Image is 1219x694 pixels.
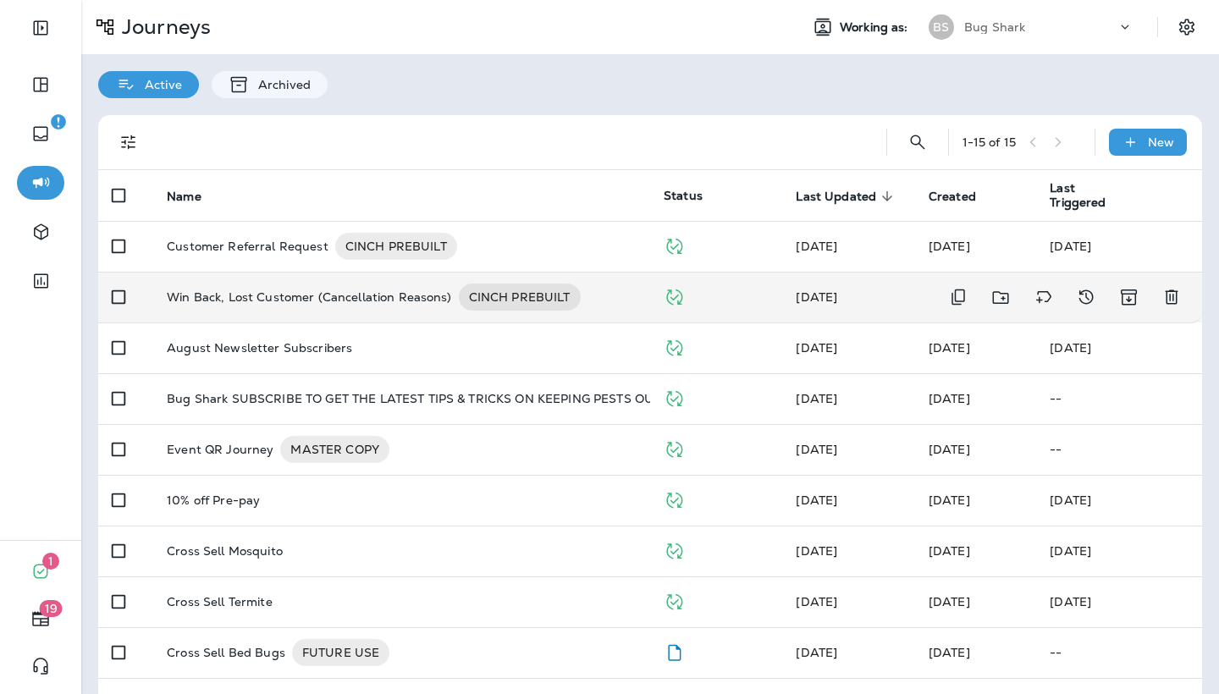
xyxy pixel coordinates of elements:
p: Active [136,78,182,91]
td: [DATE] [1036,322,1202,373]
span: Caitlyn Wade [796,493,837,508]
span: Frank Carreno [796,239,837,254]
p: Win Back, Lost Customer (Cancellation Reasons) [167,284,451,311]
button: Archive [1111,280,1146,315]
span: Last Updated [796,190,876,204]
span: Caitlyn Wade [796,289,837,305]
p: -- [1050,443,1189,456]
button: Delete [1155,280,1189,315]
span: 19 [40,600,63,617]
span: FUTURE USE [292,644,389,661]
span: Working as: [840,20,912,35]
span: Last Triggered [1050,181,1117,210]
div: 1 - 15 of 15 [963,135,1016,149]
span: Created [929,189,998,204]
span: Name [167,189,223,204]
span: Frank Carreno [796,442,837,457]
button: Move to folder [984,280,1018,315]
div: BS [929,14,954,40]
p: Archived [250,78,311,91]
button: Add tags [1027,280,1061,315]
span: Caitlyn Wade [796,543,837,559]
span: Frank Carreno [796,645,837,660]
span: Published [664,440,685,455]
span: Published [664,491,685,506]
span: Last Triggered [1050,181,1139,210]
span: Frank Carreno [929,442,970,457]
span: Created [929,190,976,204]
button: Expand Sidebar [17,11,64,45]
span: Caitlyn Wade [796,391,837,406]
span: Status [664,188,703,203]
button: 19 [17,602,64,636]
span: Last Updated [796,189,898,204]
p: Customer Referral Request [167,233,328,260]
button: 1 [17,554,64,588]
p: Cross Sell Mosquito [167,544,283,558]
span: Published [664,288,685,303]
p: 10% off Pre-pay [167,493,260,507]
p: Event QR Journey [167,436,273,463]
span: Frank Carreno [929,493,970,508]
td: [DATE] [1036,475,1202,526]
p: New [1148,135,1174,149]
div: MASTER COPY [280,436,389,463]
span: Name [167,190,201,204]
button: Settings [1172,12,1202,42]
p: Bug Shark SUBSCRIBE TO GET THE LATEST TIPS & TRICKS ON KEEPING PESTS OUT [167,392,660,405]
span: Caitlyn Wade [796,340,837,355]
p: Journeys [115,14,211,40]
span: Published [664,339,685,354]
button: Search Journeys [901,125,935,159]
span: Jason Munk [929,391,970,406]
span: Frank Carreno [929,239,970,254]
button: Duplicate [941,280,975,315]
p: Cross Sell Bed Bugs [167,639,285,666]
span: Caitlyn Wade [929,340,970,355]
span: Caitlyn Wade [796,594,837,609]
span: Frank Carreno [929,543,970,559]
td: [DATE] [1036,576,1202,627]
p: -- [1050,646,1189,659]
span: Frank Carreno [929,645,970,660]
div: CINCH PREBUILT [459,284,581,311]
span: Published [664,542,685,557]
div: FUTURE USE [292,639,389,666]
span: MASTER COPY [280,441,389,458]
p: -- [1050,392,1189,405]
span: CINCH PREBUILT [459,289,581,306]
td: [DATE] [1036,221,1202,272]
button: View Changelog [1069,280,1103,315]
div: CINCH PREBUILT [335,233,457,260]
td: [DATE] [1036,526,1202,576]
span: Published [664,592,685,608]
button: Filters [112,125,146,159]
p: August Newsletter Subscribers [167,341,352,355]
span: Caitlyn Wade [929,594,970,609]
span: Draft [664,643,685,658]
p: Bug Shark [964,20,1025,34]
p: Cross Sell Termite [167,595,273,609]
span: Published [664,389,685,405]
span: CINCH PREBUILT [335,238,457,255]
span: Published [664,237,685,252]
span: 1 [42,553,59,570]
